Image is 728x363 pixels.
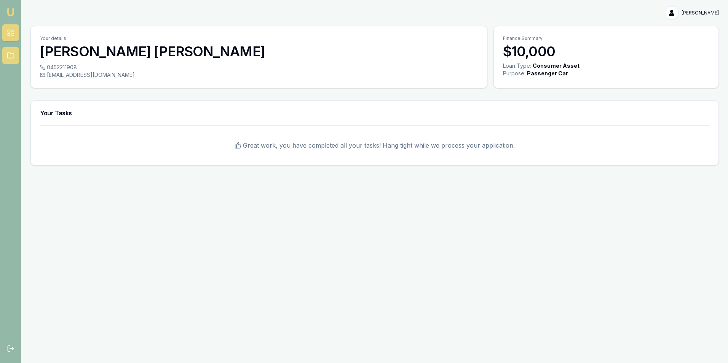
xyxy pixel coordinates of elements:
h3: Your Tasks [40,110,709,116]
img: emu-icon-u.png [6,8,15,17]
span: Great work, you have completed all your tasks! Hang tight while we process your application. [243,141,515,150]
h3: $10,000 [503,44,709,59]
div: Passenger Car [527,70,568,77]
div: Purpose: [503,70,525,77]
div: Loan Type: [503,62,531,70]
span: [EMAIL_ADDRESS][DOMAIN_NAME] [47,71,135,79]
p: Your details [40,35,478,41]
span: 0452211908 [47,64,77,71]
p: Finance Summary [503,35,709,41]
h3: [PERSON_NAME] [PERSON_NAME] [40,44,478,59]
div: Consumer Asset [533,62,580,70]
span: [PERSON_NAME] [682,10,719,16]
